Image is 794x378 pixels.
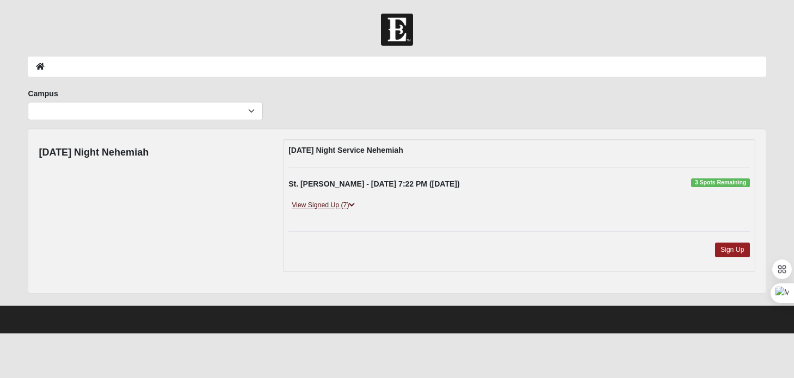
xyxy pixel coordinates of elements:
label: Campus [28,88,58,99]
strong: [DATE] Night Service Nehemiah [288,146,403,154]
a: Sign Up [715,243,750,257]
a: View Signed Up (7) [288,200,358,211]
h4: [DATE] Night Nehemiah [39,147,149,159]
strong: St. [PERSON_NAME] - [DATE] 7:22 PM ([DATE]) [288,179,459,188]
span: 3 Spots Remaining [691,178,749,187]
img: Church of Eleven22 Logo [381,14,413,46]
